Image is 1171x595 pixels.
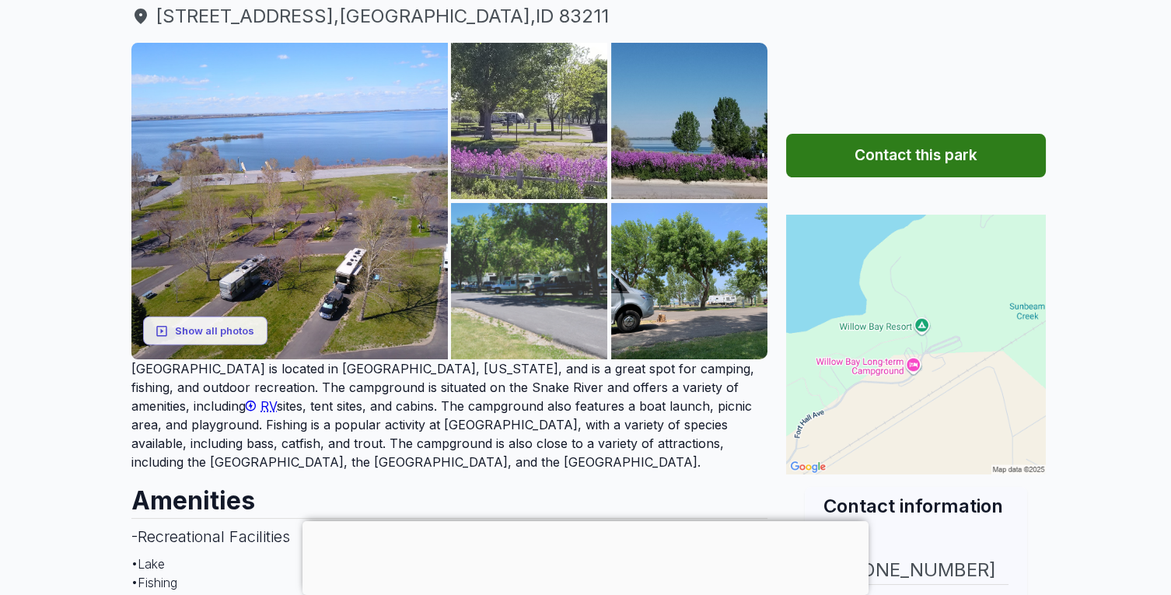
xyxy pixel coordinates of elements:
[131,359,767,471] p: [GEOGRAPHIC_DATA] is located in [GEOGRAPHIC_DATA], [US_STATE], and is a great spot for camping, f...
[611,43,767,199] img: AAcXr8rX8zUg7bD7hfowTmD2lXVbTDYaVNh-OIiNxsFsFDzVHnuK_ajMiZKV3z1ckG8lS5p5jRmewYT2Tre-HZPG_6Dt3KzZX...
[823,537,1008,584] a: [PHONE_NUMBER]
[451,43,607,199] img: AAcXr8o9KNyvvLVhXau-hMfdEf0m4oi3rvatKR2ImzQ6XM9k5-luJDL6KrmIG7HILsetpQjb4uwTBKIMHpmWQC6OTtCfwyLua...
[143,317,267,345] button: Show all photos
[131,556,165,572] span: • Lake
[131,2,767,30] a: [STREET_ADDRESS],[GEOGRAPHIC_DATA],ID 83211
[611,203,767,359] img: AAcXr8pnajpO81j-bi7mbo02mjbjxtOWqdcySfVMDsZ3IAJOQlC76bhFdDQ-45RGhYszlfzP-gAq6BA2Drl7PjoiVXQfqV4Os...
[131,471,767,518] h2: Amenities
[246,398,277,414] a: RV
[302,521,869,591] iframe: Advertisement
[131,575,177,590] span: • Fishing
[786,134,1046,177] button: Contact this park
[131,2,767,30] span: [STREET_ADDRESS] , [GEOGRAPHIC_DATA] , ID 83211
[451,203,607,359] img: AAcXr8qhO-91pHd_fw0QLLT3cdkk0kS3jqFNksAenPDkE3xGtQFJ7-ZUjpHO-QrTVkX2HhJkJemuJ-qxtWGu4dtAwKRPtATyz...
[786,215,1046,474] img: Map for Willow Bay Campground
[260,398,277,414] span: RV
[131,518,767,555] h3: - Recreational Facilities
[823,493,1008,519] h2: Contact information
[131,43,448,359] img: AAcXr8o5f2qiGcfFCXcllwZrfUpK-2He4mM78SQGyLz4WtN6hz_MwY-Y5UXud900HLpxz2UAVmDu5IDLxnrU8QavivOBbWiQM...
